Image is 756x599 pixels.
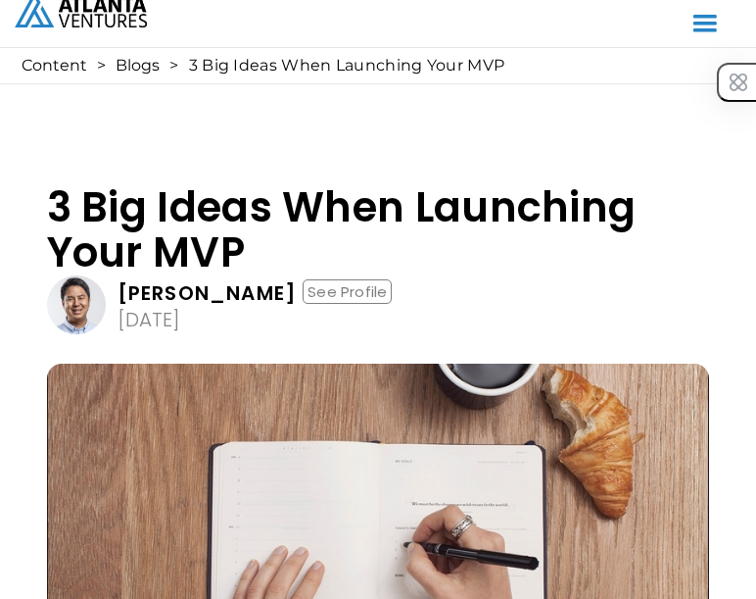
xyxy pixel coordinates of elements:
div: [PERSON_NAME] [118,283,298,303]
a: [PERSON_NAME]See Profile[DATE] [47,275,710,334]
h1: 3 Big Ideas When Launching Your MVP [47,185,710,275]
a: Content [22,56,87,75]
div: [DATE] [118,310,180,329]
div: > [169,56,178,75]
div: See Profile [303,279,392,304]
div: > [97,56,106,75]
a: Blogs [116,56,160,75]
div: 3 Big Ideas When Launching Your MVP [189,56,505,75]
